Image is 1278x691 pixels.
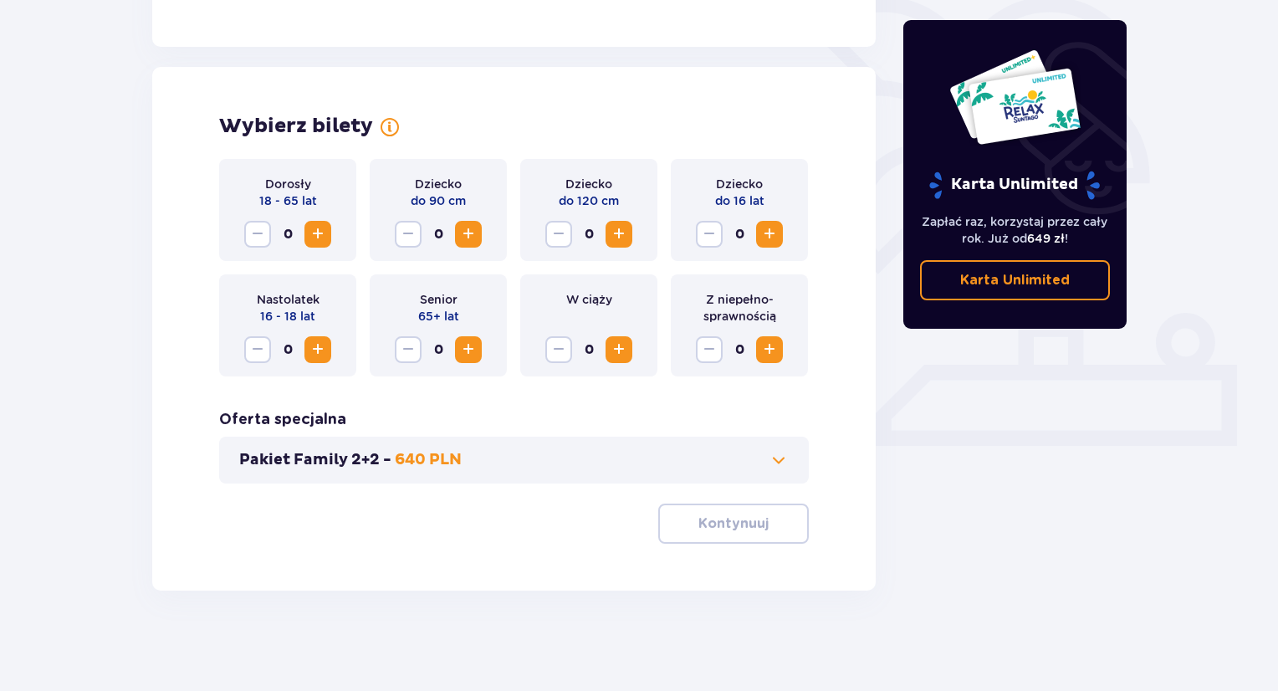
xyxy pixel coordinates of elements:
[606,336,632,363] button: Zwiększ
[260,308,315,325] p: 16 - 18 lat
[274,221,301,248] span: 0
[244,221,271,248] button: Zmniejsz
[565,176,612,192] p: Dziecko
[545,336,572,363] button: Zmniejsz
[304,221,331,248] button: Zwiększ
[960,271,1070,289] p: Karta Unlimited
[756,221,783,248] button: Zwiększ
[715,192,764,209] p: do 16 lat
[395,450,462,470] p: 640 PLN
[696,221,723,248] button: Zmniejsz
[575,336,602,363] span: 0
[716,176,763,192] p: Dziecko
[265,176,311,192] p: Dorosły
[395,336,422,363] button: Zmniejsz
[219,114,373,139] h2: Wybierz bilety
[606,221,632,248] button: Zwiększ
[304,336,331,363] button: Zwiększ
[219,410,346,430] h3: Oferta specjalna
[257,291,319,308] p: Nastolatek
[455,221,482,248] button: Zwiększ
[920,260,1111,300] a: Karta Unlimited
[455,336,482,363] button: Zwiększ
[696,336,723,363] button: Zmniejsz
[948,49,1081,146] img: Dwie karty całoroczne do Suntago z napisem 'UNLIMITED RELAX', na białym tle z tropikalnymi liśćmi...
[928,171,1102,200] p: Karta Unlimited
[684,291,795,325] p: Z niepełno­sprawnością
[415,176,462,192] p: Dziecko
[698,514,769,533] p: Kontynuuj
[411,192,466,209] p: do 90 cm
[559,192,619,209] p: do 120 cm
[756,336,783,363] button: Zwiększ
[425,221,452,248] span: 0
[395,221,422,248] button: Zmniejsz
[259,192,317,209] p: 18 - 65 lat
[420,291,458,308] p: Senior
[1027,232,1065,245] span: 649 zł
[425,336,452,363] span: 0
[239,450,391,470] p: Pakiet Family 2+2 -
[566,291,612,308] p: W ciąży
[418,308,459,325] p: 65+ lat
[575,221,602,248] span: 0
[726,221,753,248] span: 0
[274,336,301,363] span: 0
[239,450,789,470] button: Pakiet Family 2+2 -640 PLN
[726,336,753,363] span: 0
[658,504,809,544] button: Kontynuuj
[920,213,1111,247] p: Zapłać raz, korzystaj przez cały rok. Już od !
[545,221,572,248] button: Zmniejsz
[244,336,271,363] button: Zmniejsz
